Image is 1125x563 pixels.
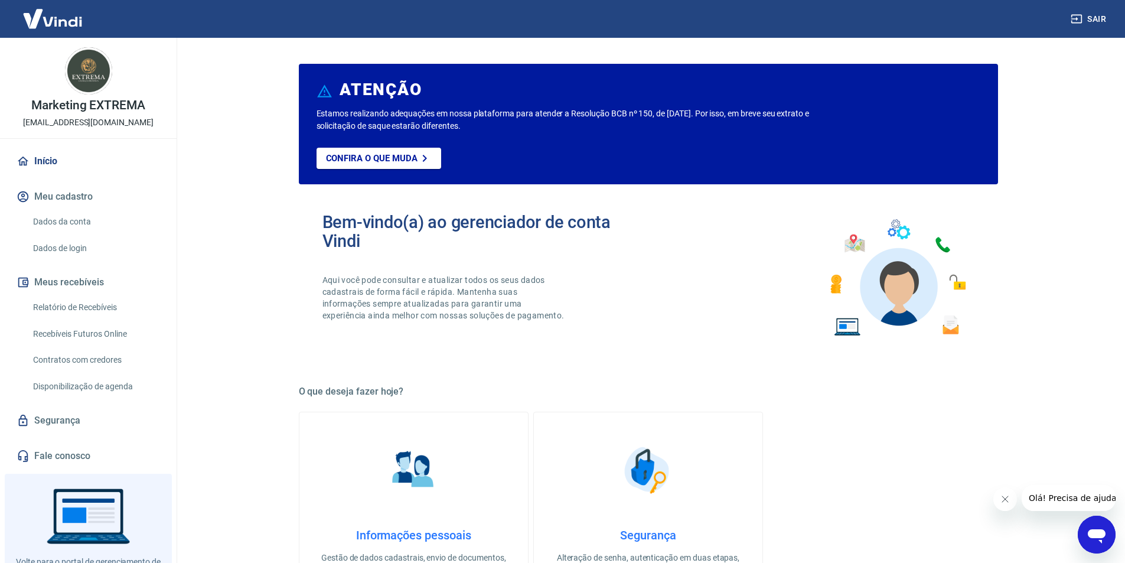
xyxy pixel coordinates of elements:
a: Contratos com credores [28,348,162,372]
h2: Bem-vindo(a) ao gerenciador de conta Vindi [322,213,648,250]
a: Fale conosco [14,443,162,469]
a: Disponibilização de agenda [28,375,162,399]
iframe: Fechar mensagem [993,487,1017,511]
iframe: Botão para abrir a janela de mensagens [1078,516,1116,554]
p: Confira o que muda [326,153,418,164]
img: Vindi [14,1,91,37]
h6: ATENÇÃO [340,84,422,96]
a: Relatório de Recebíveis [28,295,162,320]
p: Marketing EXTREMA [31,99,145,112]
h5: O que deseja fazer hoje? [299,386,998,398]
a: Dados da conta [28,210,162,234]
a: Dados de login [28,236,162,261]
span: Olá! Precisa de ajuda? [7,8,99,18]
p: Aqui você pode consultar e atualizar todos os seus dados cadastrais de forma fácil e rápida. Mant... [322,274,567,321]
p: [EMAIL_ADDRESS][DOMAIN_NAME] [23,116,154,129]
img: Imagem de um avatar masculino com diversos icones exemplificando as funcionalidades do gerenciado... [820,213,974,343]
a: Recebíveis Futuros Online [28,322,162,346]
img: Informações pessoais [384,441,443,500]
h4: Segurança [553,528,744,542]
img: Segurança [618,441,677,500]
iframe: Mensagem da empresa [1022,485,1116,511]
h4: Informações pessoais [318,528,509,542]
img: ffff94b2-1a99-43e4-bc42-a8e450314977.jpeg [65,47,112,95]
a: Segurança [14,408,162,434]
button: Meus recebíveis [14,269,162,295]
p: Estamos realizando adequações em nossa plataforma para atender a Resolução BCB nº 150, de [DATE].... [317,108,847,132]
a: Confira o que muda [317,148,441,169]
button: Meu cadastro [14,184,162,210]
a: Início [14,148,162,174]
button: Sair [1068,8,1111,30]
